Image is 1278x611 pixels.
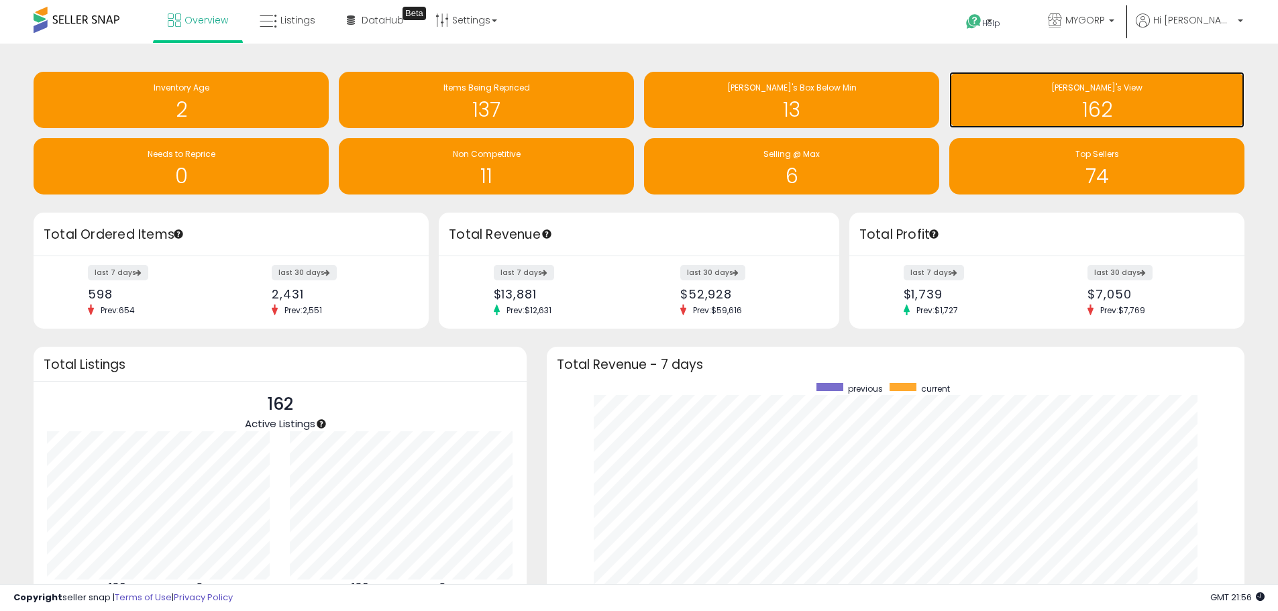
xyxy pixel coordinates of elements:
h1: 11 [345,165,627,187]
span: [PERSON_NAME]'s Box Below Min [727,82,857,93]
span: Top Sellers [1075,148,1119,160]
label: last 7 days [494,265,554,280]
div: Tooltip anchor [928,228,940,240]
h3: Total Revenue [449,225,829,244]
span: Selling @ Max [763,148,820,160]
h1: 6 [651,165,933,187]
span: previous [848,383,883,394]
h1: 162 [956,99,1238,121]
span: 2025-10-7 21:56 GMT [1210,591,1265,604]
a: Help [955,3,1026,44]
span: Prev: $12,631 [500,304,558,316]
h3: Total Ordered Items [44,225,419,244]
div: Tooltip anchor [315,418,327,430]
div: $52,928 [680,287,816,301]
span: Overview [184,13,228,27]
a: Terms of Use [115,591,172,604]
span: Help [982,17,1000,29]
b: 162 [352,579,369,596]
span: Items Being Repriced [443,82,530,93]
label: last 30 days [680,265,745,280]
span: [PERSON_NAME]'s View [1051,82,1142,93]
a: Privacy Policy [174,591,233,604]
h1: 2 [40,99,322,121]
h1: 74 [956,165,1238,187]
div: Tooltip anchor [403,7,426,20]
a: Items Being Repriced 137 [339,72,634,128]
a: Selling @ Max 6 [644,138,939,195]
span: Inventory Age [154,82,209,93]
a: [PERSON_NAME]'s Box Below Min 13 [644,72,939,128]
label: last 30 days [1087,265,1153,280]
label: last 7 days [88,265,148,280]
h3: Total Revenue - 7 days [557,359,1234,370]
a: Inventory Age 2 [34,72,329,128]
a: Non Competitive 11 [339,138,634,195]
a: Needs to Reprice 0 [34,138,329,195]
div: $7,050 [1087,287,1221,301]
b: 0 [439,579,446,596]
span: DataHub [362,13,404,27]
span: Prev: $59,616 [686,304,749,316]
span: Hi [PERSON_NAME] [1153,13,1234,27]
span: Needs to Reprice [148,148,215,160]
span: Prev: $1,727 [910,304,965,316]
span: current [921,383,950,394]
b: 162 [109,579,126,596]
label: last 30 days [272,265,337,280]
a: [PERSON_NAME]'s View 162 [949,72,1244,128]
a: Top Sellers 74 [949,138,1244,195]
div: $13,881 [494,287,629,301]
span: Prev: 2,551 [278,304,329,316]
h1: 137 [345,99,627,121]
div: 2,431 [272,287,405,301]
h1: 0 [40,165,322,187]
label: last 7 days [904,265,964,280]
h1: 13 [651,99,933,121]
div: $1,739 [904,287,1037,301]
p: 162 [245,392,315,417]
span: Active Listings [245,416,315,431]
strong: Copyright [13,591,62,604]
i: Get Help [965,13,982,30]
div: 598 [88,287,221,301]
div: seller snap | | [13,592,233,604]
div: Tooltip anchor [541,228,553,240]
b: 0 [196,579,203,596]
h3: Total Profit [859,225,1234,244]
h3: Total Listings [44,359,517,370]
span: MYGORP [1065,13,1105,27]
div: Tooltip anchor [172,228,184,240]
a: Hi [PERSON_NAME] [1136,13,1243,44]
span: Non Competitive [453,148,521,160]
span: Prev: 654 [94,304,142,316]
span: Listings [280,13,315,27]
span: Prev: $7,769 [1094,304,1152,316]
